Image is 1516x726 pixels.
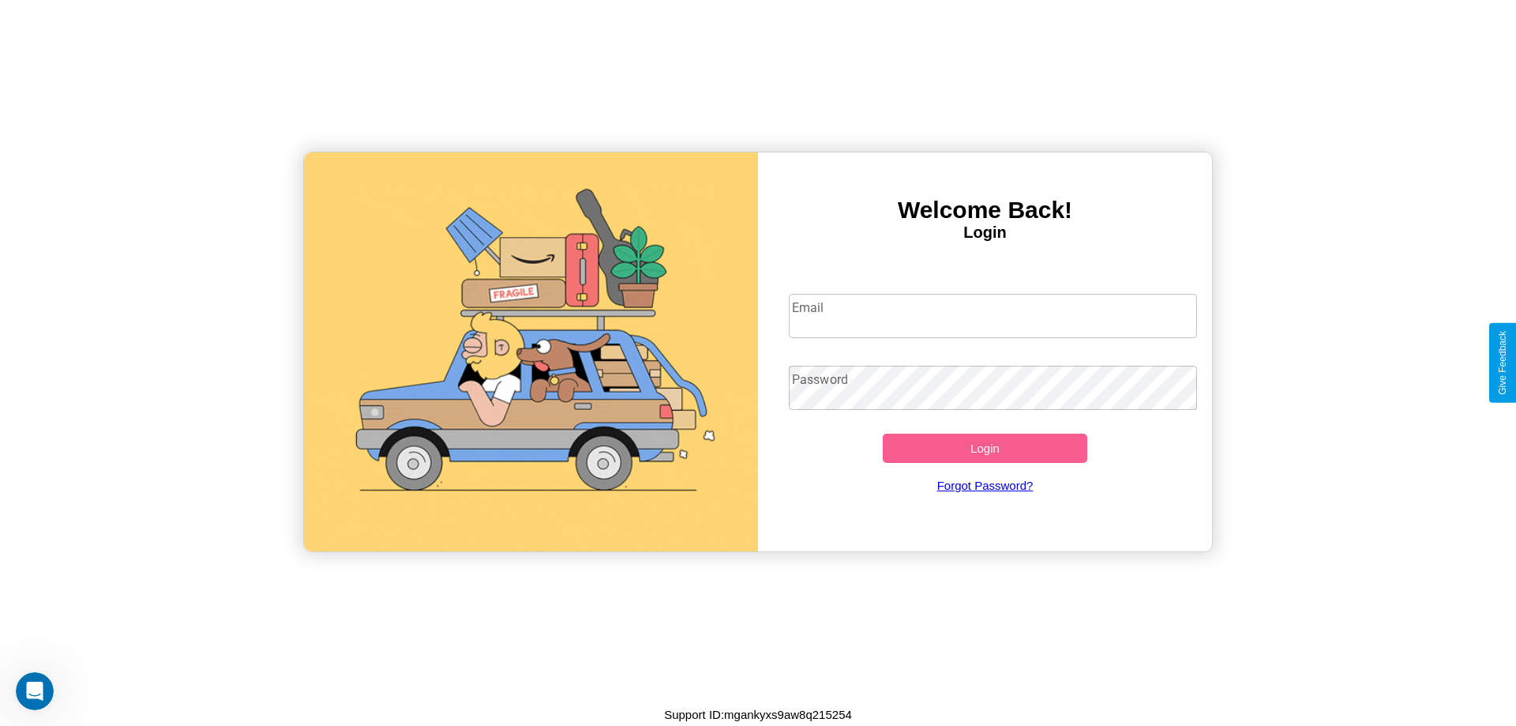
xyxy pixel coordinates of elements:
p: Support ID: mgankyxs9aw8q215254 [664,704,852,725]
h4: Login [758,224,1212,242]
button: Login [883,434,1087,463]
a: Forgot Password? [781,463,1190,508]
img: gif [304,152,758,551]
iframe: Intercom live chat [16,672,54,710]
div: Give Feedback [1497,331,1508,395]
h3: Welcome Back! [758,197,1212,224]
